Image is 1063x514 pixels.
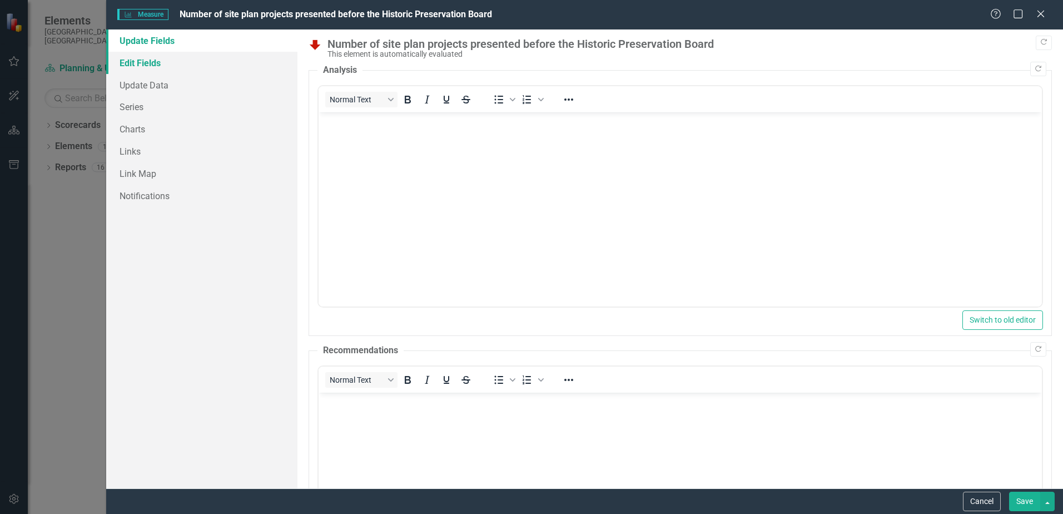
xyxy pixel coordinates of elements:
[489,372,517,388] div: Bullet list
[106,96,297,118] a: Series
[418,372,436,388] button: Italic
[437,372,456,388] button: Underline
[489,92,517,107] div: Bullet list
[330,95,384,104] span: Normal Text
[106,29,297,52] a: Update Fields
[559,372,578,388] button: Reveal or hide additional toolbar items
[418,92,436,107] button: Italic
[325,372,398,388] button: Block Normal Text
[117,9,168,20] span: Measure
[330,375,384,384] span: Normal Text
[106,140,297,162] a: Links
[518,372,545,388] div: Numbered list
[962,310,1043,330] button: Switch to old editor
[398,92,417,107] button: Bold
[1009,492,1040,511] button: Save
[106,162,297,185] a: Link Map
[317,344,404,357] legend: Recommendations
[963,492,1001,511] button: Cancel
[437,92,456,107] button: Underline
[106,118,297,140] a: Charts
[456,92,475,107] button: Strikethrough
[180,9,492,19] span: Number of site plan projects presented before the Historic Preservation Board
[327,50,1046,58] div: This element is automatically evaluated
[456,372,475,388] button: Strikethrough
[106,185,297,207] a: Notifications
[309,38,322,51] img: May require further explanation
[317,64,362,77] legend: Analysis
[319,112,1042,307] iframe: Rich Text Area
[106,74,297,96] a: Update Data
[327,38,1046,50] div: Number of site plan projects presented before the Historic Preservation Board
[325,92,398,107] button: Block Normal Text
[398,372,417,388] button: Bold
[559,92,578,107] button: Reveal or hide additional toolbar items
[106,52,297,74] a: Edit Fields
[518,92,545,107] div: Numbered list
